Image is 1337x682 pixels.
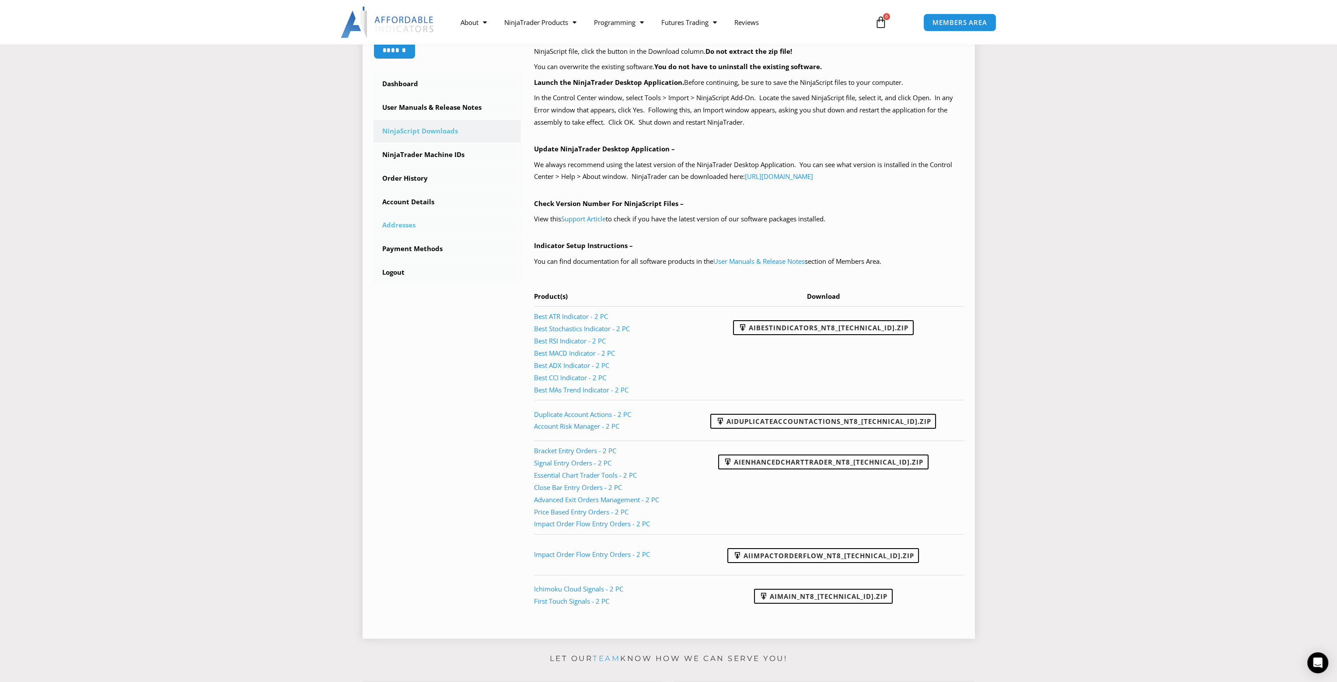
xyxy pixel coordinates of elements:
a: About [451,12,495,32]
a: Best RSI Indicator - 2 PC [534,336,606,345]
b: Update NinjaTrader Desktop Application – [534,144,675,153]
a: Futures Trading [652,12,725,32]
a: Dashboard [374,73,521,95]
a: Addresses [374,214,521,237]
a: AIImpactOrderFlow_NT8_[TECHNICAL_ID].zip [727,548,919,563]
a: NinjaTrader Products [495,12,585,32]
p: We always recommend using the latest version of the NinjaTrader Desktop Application. You can see ... [534,159,964,183]
p: Before continuing, be sure to save the NinjaScript files to your computer. [534,77,964,89]
a: Impact Order Flow Entry Orders - 2 PC [534,550,650,559]
a: Support Article [561,214,606,223]
a: AIMain_NT8_[TECHNICAL_ID].zip [754,589,893,604]
a: team [593,654,620,663]
span: Download [807,292,840,301]
span: MEMBERS AREA [932,19,987,26]
a: AIEnhancedChartTrader_NT8_[TECHNICAL_ID].zip [718,455,929,469]
a: MEMBERS AREA [923,14,996,31]
a: NinjaTrader Machine IDs [374,143,521,166]
a: Best ADX Indicator - 2 PC [534,361,609,370]
a: Best MAs Trend Indicator - 2 PC [534,385,628,394]
a: NinjaScript Downloads [374,120,521,143]
b: Indicator Setup Instructions – [534,241,633,250]
a: Account Risk Manager - 2 PC [534,422,619,430]
a: Programming [585,12,652,32]
a: Close Bar Entry Orders - 2 PC [534,483,622,492]
span: Product(s) [534,292,568,301]
a: Payment Methods [374,238,521,260]
a: Advanced Exit Orders Management - 2 PC [534,495,659,504]
nav: Account pages [374,73,521,284]
a: First Touch Signals - 2 PC [534,597,609,605]
b: You do not have to uninstall the existing software. [654,62,822,71]
a: 0 [862,10,900,35]
a: AIBestIndicators_NT8_[TECHNICAL_ID].zip [733,320,914,335]
div: Open Intercom Messenger [1307,652,1328,673]
p: View this to check if you have the latest version of our software packages installed. [534,213,964,225]
p: You can overwrite the existing software. [534,61,964,73]
p: You can find documentation for all software products in the section of Members Area. [534,255,964,268]
p: Your purchased products with available NinjaScript downloads are listed in the table below, at th... [534,33,964,58]
b: Check Version Number For NinjaScript Files – [534,199,684,208]
a: [URL][DOMAIN_NAME] [745,172,813,181]
a: Best ATR Indicator - 2 PC [534,312,608,321]
a: AIDuplicateAccountActions_NT8_[TECHNICAL_ID].zip [710,414,936,429]
a: User Manuals & Release Notes [374,96,521,119]
p: Let our know how we can serve you! [363,652,975,666]
a: Signal Entry Orders - 2 PC [534,458,611,467]
a: Duplicate Account Actions - 2 PC [534,410,631,419]
a: Best MACD Indicator - 2 PC [534,349,615,357]
a: Ichimoku Cloud Signals - 2 PC [534,584,623,593]
p: In the Control Center window, select Tools > Import > NinjaScript Add-On. Locate the saved NinjaS... [534,92,964,129]
a: Price Based Entry Orders - 2 PC [534,507,628,516]
b: Launch the NinjaTrader Desktop Application. [534,78,684,87]
a: Reviews [725,12,767,32]
a: Best Stochastics Indicator - 2 PC [534,324,630,333]
a: Logout [374,261,521,284]
a: Best CCI Indicator - 2 PC [534,373,606,382]
a: Account Details [374,191,521,213]
a: Bracket Entry Orders - 2 PC [534,446,616,455]
b: Do not extract the zip file! [705,47,792,56]
a: User Manuals & Release Notes [713,257,805,266]
span: 0 [883,13,890,20]
a: Impact Order Flow Entry Orders - 2 PC [534,519,650,528]
a: Order History [374,167,521,190]
img: LogoAI | Affordable Indicators – NinjaTrader [341,7,435,38]
a: Essential Chart Trader Tools - 2 PC [534,471,637,479]
nav: Menu [451,12,864,32]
